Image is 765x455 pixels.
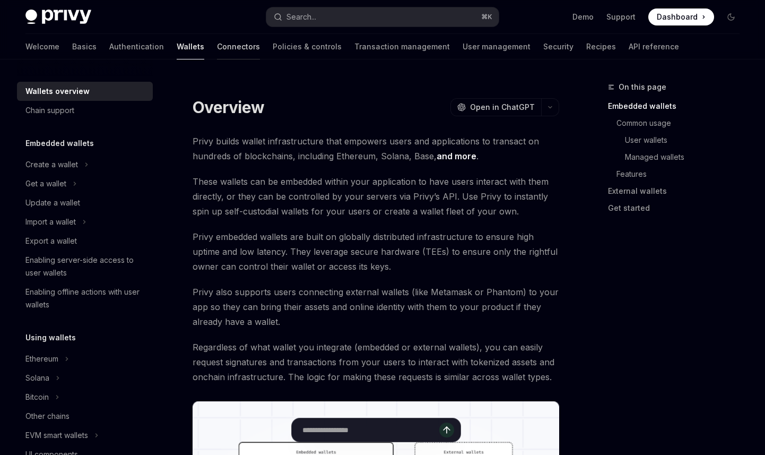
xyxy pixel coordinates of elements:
[25,10,91,24] img: dark logo
[629,34,679,59] a: API reference
[543,34,573,59] a: Security
[25,410,69,423] div: Other chains
[608,200,748,217] a: Get started
[217,34,260,59] a: Connectors
[17,349,153,368] button: Toggle Ethereum section
[17,174,153,193] button: Toggle Get a wallet section
[273,34,342,59] a: Policies & controls
[177,34,204,59] a: Wallets
[608,149,748,166] a: Managed wallets
[608,98,748,115] a: Embedded wallets
[17,101,153,120] a: Chain support
[25,331,76,344] h5: Using wallets
[586,34,616,59] a: Recipes
[25,372,49,384] div: Solana
[723,8,740,25] button: Toggle dark mode
[463,34,531,59] a: User management
[25,235,77,247] div: Export a wallet
[439,423,454,437] button: Send message
[193,229,559,274] span: Privy embedded wallets are built on globally distributed infrastructure to ensure high uptime and...
[193,285,559,329] span: Privy also supports users connecting external wallets (like Metamask or Phantom) to your app so t...
[25,216,76,228] div: Import a wallet
[437,151,476,162] a: and more
[193,134,559,164] span: Privy builds wallet infrastructure that empowers users and applications to transact on hundreds o...
[25,137,94,150] h5: Embedded wallets
[572,12,594,22] a: Demo
[17,82,153,101] a: Wallets overview
[470,102,535,113] span: Open in ChatGPT
[25,177,66,190] div: Get a wallet
[17,282,153,314] a: Enabling offline actions with user wallets
[25,429,88,442] div: EVM smart wallets
[17,231,153,251] a: Export a wallet
[17,426,153,445] button: Toggle EVM smart wallets section
[25,34,59,59] a: Welcome
[25,254,146,279] div: Enabling server-side access to user wallets
[302,418,439,442] input: Ask a question...
[648,8,714,25] a: Dashboard
[25,286,146,311] div: Enabling offline actions with user wallets
[25,353,58,365] div: Ethereum
[17,212,153,231] button: Toggle Import a wallet section
[17,155,153,174] button: Toggle Create a wallet section
[17,407,153,426] a: Other chains
[608,183,748,200] a: External wallets
[25,104,74,117] div: Chain support
[17,388,153,407] button: Toggle Bitcoin section
[608,115,748,132] a: Common usage
[266,7,499,27] button: Open search
[481,13,492,21] span: ⌘ K
[193,174,559,219] span: These wallets can be embedded within your application to have users interact with them directly, ...
[608,166,748,183] a: Features
[286,11,316,23] div: Search...
[606,12,636,22] a: Support
[657,12,698,22] span: Dashboard
[25,85,90,98] div: Wallets overview
[619,81,666,93] span: On this page
[608,132,748,149] a: User wallets
[193,340,559,384] span: Regardless of what wallet you integrate (embedded or external wallets), you can easily request si...
[17,251,153,282] a: Enabling server-side access to user wallets
[109,34,164,59] a: Authentication
[450,98,541,116] button: Open in ChatGPT
[193,98,264,117] h1: Overview
[354,34,450,59] a: Transaction management
[17,193,153,212] a: Update a wallet
[72,34,97,59] a: Basics
[25,158,78,171] div: Create a wallet
[17,368,153,388] button: Toggle Solana section
[25,196,80,209] div: Update a wallet
[25,391,49,404] div: Bitcoin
